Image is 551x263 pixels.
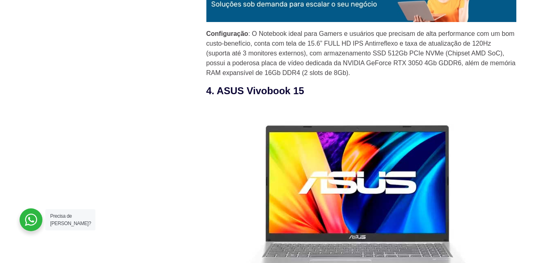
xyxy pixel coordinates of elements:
[206,84,516,98] h3: 4. ASUS Vivobook 15
[206,30,248,37] strong: Configuração
[50,213,91,226] span: Precisa de [PERSON_NAME]?
[404,159,551,263] iframe: Chat Widget
[206,29,516,78] p: : O Notebook ideal para Gamers e usuários que precisam de alta performance com um bom custo-benef...
[404,159,551,263] div: Widget de chat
